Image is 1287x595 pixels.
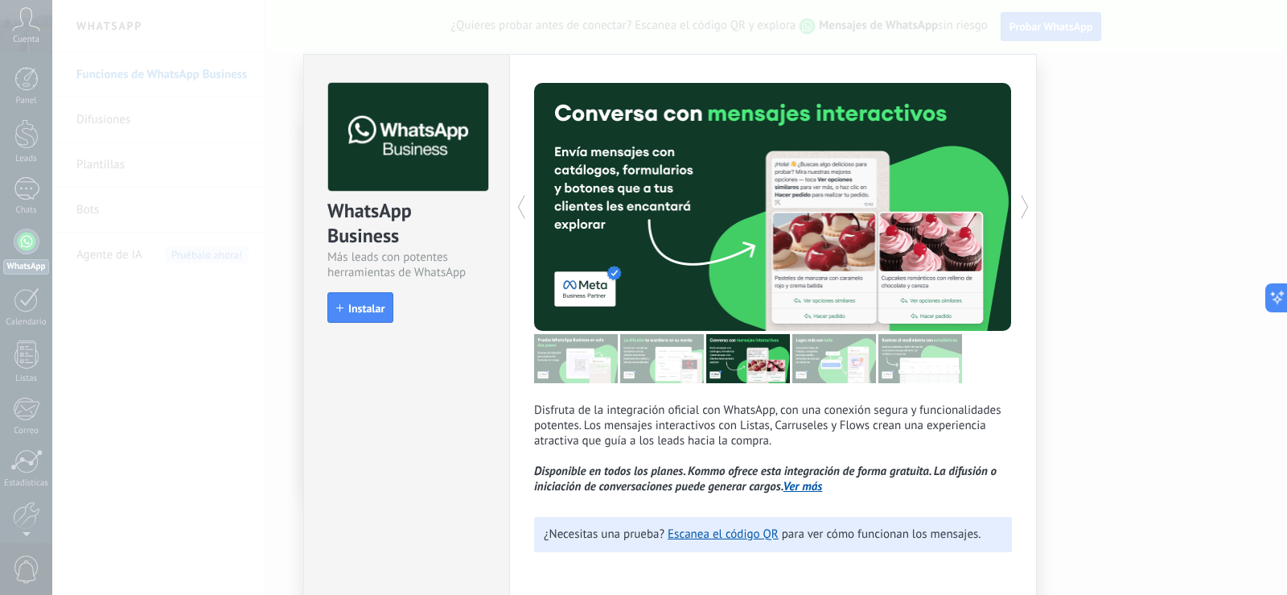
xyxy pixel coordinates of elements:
img: tour_image_62c9952fc9cf984da8d1d2aa2c453724.png [792,334,876,383]
a: Ver más [783,479,823,494]
div: WhatsApp Business [327,198,486,250]
button: Instalar [327,292,393,323]
img: tour_image_cc377002d0016b7ebaeb4dbe65cb2175.png [878,334,962,383]
img: tour_image_cc27419dad425b0ae96c2716632553fa.png [620,334,704,383]
img: tour_image_7a4924cebc22ed9e3259523e50fe4fd6.png [534,334,618,383]
span: Instalar [348,303,384,314]
a: Escanea el código QR [668,527,779,542]
div: Más leads con potentes herramientas de WhatsApp [327,250,486,280]
img: logo_main.png [328,83,488,192]
i: Disponible en todos los planes. Kommo ofrece esta integración de forma gratuita. La difusión o in... [534,464,997,494]
p: Disfruta de la integración oficial con WhatsApp, con una conexión segura y funcionalidades potent... [534,403,1012,494]
img: tour_image_1009fe39f4f058b759f0df5a2b7f6f06.png [706,334,790,383]
span: ¿Necesitas una prueba? [544,527,664,542]
span: para ver cómo funcionan los mensajes. [782,527,981,542]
